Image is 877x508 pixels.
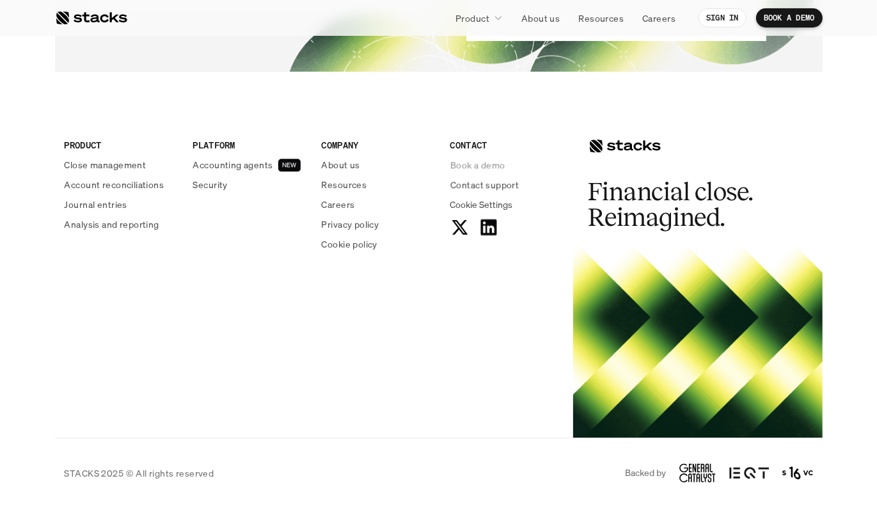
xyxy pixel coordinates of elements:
a: Account reconciliations [65,178,178,191]
p: Close management [65,158,146,171]
p: Cookie policy [322,237,377,251]
p: STACKS 2025 © All rights reserved [65,466,214,480]
p: Careers [322,198,355,211]
a: Careers [322,198,435,211]
p: Account reconciliations [65,178,164,191]
a: Careers [635,6,683,29]
p: Security [193,178,228,191]
p: CONTACT [450,138,564,152]
p: COMPANY [322,138,435,152]
p: Contact support [450,178,519,191]
p: SIGN IN [706,13,739,22]
p: Journal entries [65,198,127,211]
a: Book a demo [450,158,564,171]
p: PRODUCT [65,138,178,152]
a: Close management [65,158,178,171]
a: Resources [571,6,631,29]
p: BOOK A DEMO [764,13,815,22]
a: BOOK A DEMO [756,8,823,28]
p: Product [455,12,489,25]
p: PLATFORM [193,138,306,152]
a: Accounting agentsNEW [193,158,306,171]
a: Journal entries [65,198,178,211]
a: Privacy policy [322,218,435,231]
p: Privacy policy [322,218,379,231]
h2: Financial close. Reimagined. [589,179,780,230]
a: Security [193,178,306,191]
h2: NEW [282,161,297,169]
a: Cookie policy [322,237,435,251]
a: Analysis and reporting [65,218,178,231]
span: Cookie Settings [450,198,513,211]
a: SIGN IN [699,8,747,28]
button: Cookie Trigger [450,198,513,211]
p: Careers [642,12,676,25]
p: Backed by [626,468,667,479]
a: Privacy Policy [151,244,207,253]
p: Book a demo [450,158,505,171]
a: About us [322,158,435,171]
p: Resources [322,178,367,191]
p: About us [521,12,560,25]
p: About us [322,158,360,171]
p: Analysis and reporting [65,218,159,231]
p: Accounting agents [193,158,273,171]
p: Resources [578,12,624,25]
a: Resources [322,178,435,191]
a: About us [514,6,567,29]
a: Contact support [450,178,564,191]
